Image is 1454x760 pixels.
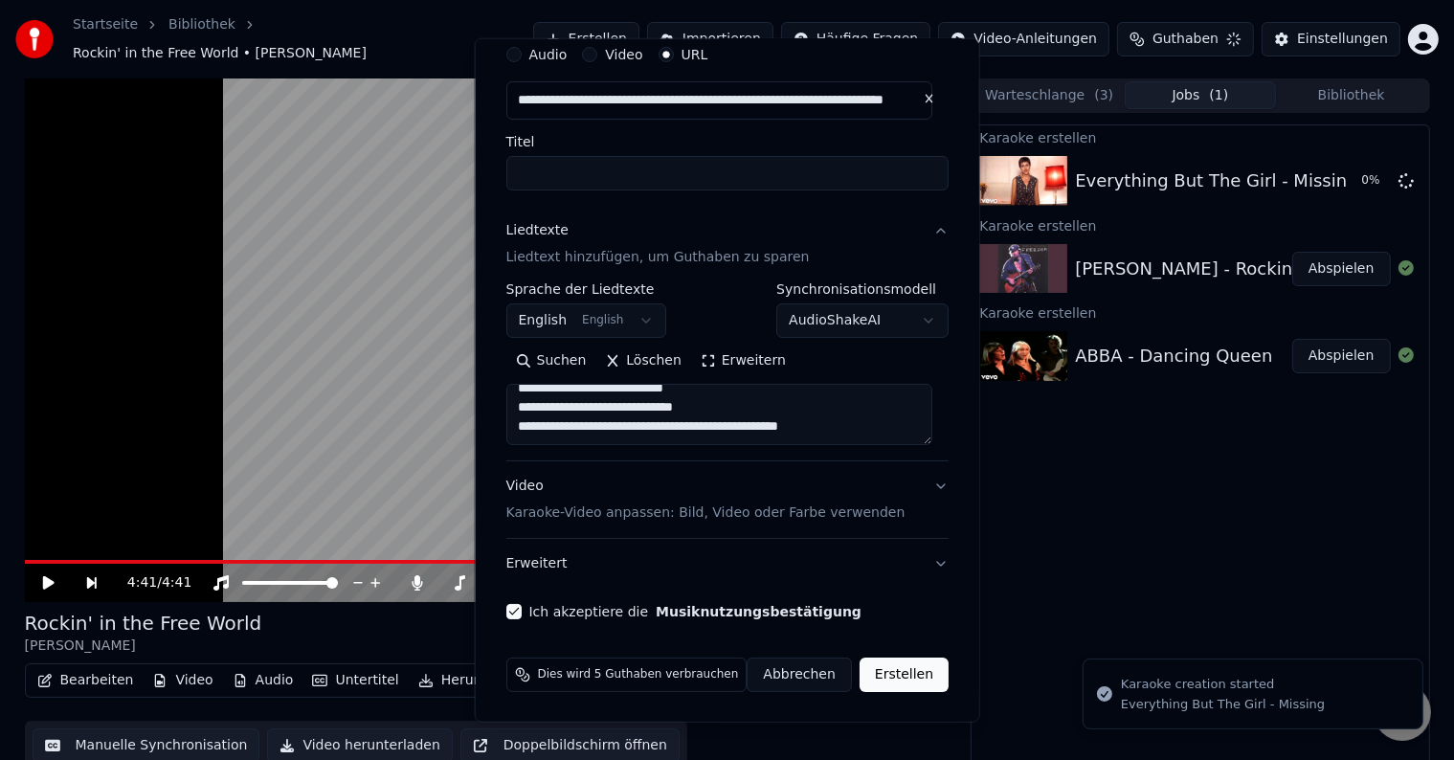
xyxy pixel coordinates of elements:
button: LiedtexteLiedtext hinzufügen, um Guthaben zu sparen [505,206,949,282]
button: Löschen [595,346,690,376]
div: Liedtexte [505,221,568,240]
button: Abbrechen [747,658,851,692]
div: Video [505,477,905,523]
button: Suchen [505,346,595,376]
label: Audio [528,48,567,61]
label: Synchronisationsmodell [776,282,949,296]
div: LiedtexteLiedtext hinzufügen, um Guthaben zu sparen [505,282,949,460]
p: Karaoke-Video anpassen: Bild, Video oder Farbe verwenden [505,503,905,523]
label: URL [681,48,707,61]
label: Sprache der Liedtexte [505,282,666,296]
span: Dies wird 5 Guthaben verbrauchen [537,667,738,682]
label: Titel [505,135,949,148]
button: Erstellen [860,658,949,692]
label: Video [605,48,642,61]
button: Ich akzeptiere die [656,605,861,618]
button: VideoKaraoke-Video anpassen: Bild, Video oder Farbe verwenden [505,461,949,538]
button: Erweitert [505,539,949,589]
button: Erweitern [691,346,795,376]
p: Liedtext hinzufügen, um Guthaben zu sparen [505,248,809,267]
label: Ich akzeptiere die [528,605,861,618]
